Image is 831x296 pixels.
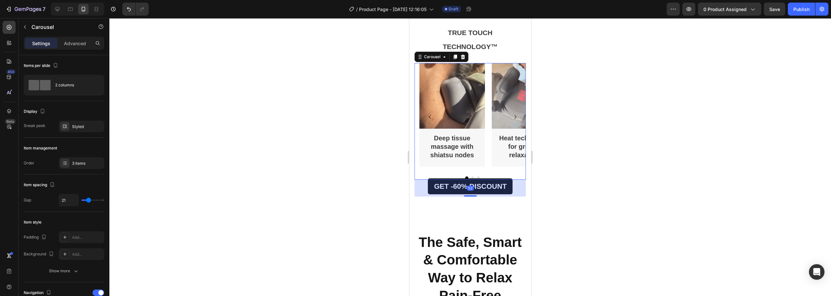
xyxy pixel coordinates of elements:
div: Item management [24,145,57,151]
div: Undo/Redo [122,3,149,16]
strong: Heat technology for greater relaxation [90,116,141,140]
div: Background [24,250,55,259]
span: / [356,6,358,13]
iframe: Design area [409,18,531,296]
div: 52 [57,167,65,173]
button: 7 [3,3,48,16]
button: Carousel Next Arrow [101,94,111,104]
div: 450 [6,69,16,74]
div: Item style [24,219,42,225]
span: Product Page - [DATE] 12:16:05 [359,6,427,13]
div: 3 items [72,161,103,166]
div: 2 columns [55,78,95,93]
p: Advanced [64,40,86,47]
div: Sneak peek [24,123,45,129]
a: GET -60% DISCOUNT [19,160,103,176]
span: Draft [449,6,458,12]
div: Padding [24,233,48,242]
button: Dot [68,158,71,161]
div: Gap [24,197,31,203]
p: Carousel [31,23,87,31]
div: Show more [49,268,79,274]
div: Open Intercom Messenger [809,264,825,280]
div: Beta [5,119,16,124]
span: 0 product assigned [703,6,747,13]
button: Dot [62,158,65,161]
span: Save [769,6,780,12]
div: Item spacing [24,181,56,189]
img: gempages_498748544581108509-83cfbd40-b240-48eb-b06a-3d9561f5cc7b.webp [82,45,148,110]
button: 0 product assigned [698,3,761,16]
button: Publish [788,3,815,16]
button: Show more [24,265,104,277]
div: Carousel [13,36,32,42]
div: Items per slide [24,61,59,70]
div: Add... [72,235,103,240]
div: Add... [72,251,103,257]
div: Styled [72,124,103,130]
div: Publish [793,6,810,13]
div: Display [24,107,46,116]
div: Order [24,160,34,166]
strong: The Safe, Smart & Comfortable Way to Relax Pain-Free [9,216,112,285]
button: Dot [56,158,59,161]
p: 7 [43,5,45,13]
button: Save [764,3,785,16]
p: Settings [32,40,50,47]
input: Auto [59,194,79,206]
